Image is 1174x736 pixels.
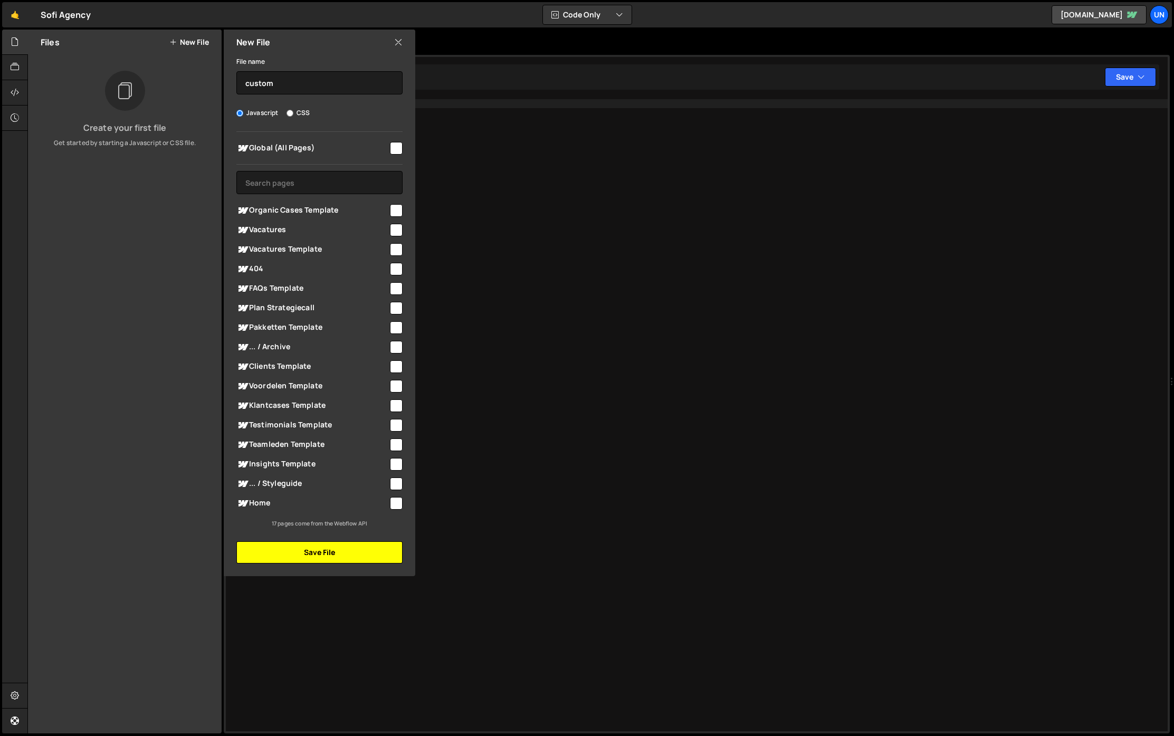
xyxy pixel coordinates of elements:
button: Code Only [543,5,632,24]
label: File name [236,56,265,67]
h3: Create your first file [36,123,213,132]
input: Search pages [236,171,403,194]
span: ... / Styleguide [236,477,388,490]
span: Teamleden Template [236,438,388,451]
small: 17 pages come from the Webflow API [272,520,367,527]
span: Plan Strategiecall [236,302,388,314]
span: Klantcases Template [236,399,388,412]
button: Save [1105,68,1156,87]
span: Insights Template [236,458,388,471]
span: ... / Archive [236,341,388,353]
span: Clients Template [236,360,388,373]
input: Name [236,71,403,94]
label: Javascript [236,108,279,118]
span: Home [236,497,388,510]
span: Voordelen Template [236,380,388,393]
span: 404 [236,263,388,275]
button: New File [169,38,209,46]
label: CSS [287,108,310,118]
span: Organic Cases Template [236,204,388,217]
a: [DOMAIN_NAME] [1052,5,1147,24]
input: Javascript [236,110,243,117]
h2: Files [41,36,60,48]
a: Un [1150,5,1169,24]
span: Pakketten Template [236,321,388,334]
a: 🤙 [2,2,28,27]
span: FAQs Template [236,282,388,295]
span: Testimonials Template [236,419,388,432]
button: Save File [236,541,403,563]
span: Global (All Pages) [236,142,388,155]
input: CSS [287,110,293,117]
span: Vacatures Template [236,243,388,256]
p: Get started by starting a Javascript or CSS file. [36,138,213,148]
span: Vacatures [236,224,388,236]
div: Sofi Agency [41,8,91,21]
h2: New File [236,36,270,48]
